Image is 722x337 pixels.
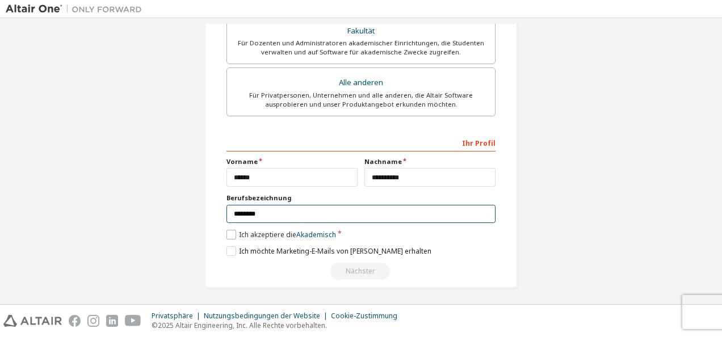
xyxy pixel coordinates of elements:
label: Nachname [364,157,496,166]
div: Für Privatpersonen, Unternehmen und alle anderen, die Altair Software ausprobieren und unser Prod... [234,91,488,109]
img: youtube.svg [125,315,141,327]
label: Vorname [226,157,358,166]
div: Cookie-Zustimmung [331,311,404,321]
img: Altair Eins [6,3,148,15]
font: 2025 Altair Engineering, Inc. Alle Rechte vorbehalten. [158,321,327,330]
img: altair_logo.svg [3,315,62,327]
label: Ich akzeptiere die [226,230,336,239]
div: Alle anderen [234,75,488,91]
div: Nutzungsbedingungen der Website [204,311,331,321]
div: Privatsphäre [152,311,204,321]
img: facebook.svg [69,315,81,327]
label: Berufsbezeichnung [226,193,496,203]
img: instagram.svg [87,315,99,327]
div: Read and acccept EULA to continue [226,263,496,280]
div: Ihr Profil [226,133,496,151]
img: linkedin.svg [106,315,118,327]
div: Für Dozenten und Administratoren akademischer Einrichtungen, die Studenten verwalten und auf Soft... [234,39,488,57]
div: Fakultät [234,23,488,39]
p: © [152,321,404,330]
label: Ich möchte Marketing-E-Mails von [PERSON_NAME] erhalten [226,246,431,256]
a: Akademisch [296,230,336,239]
